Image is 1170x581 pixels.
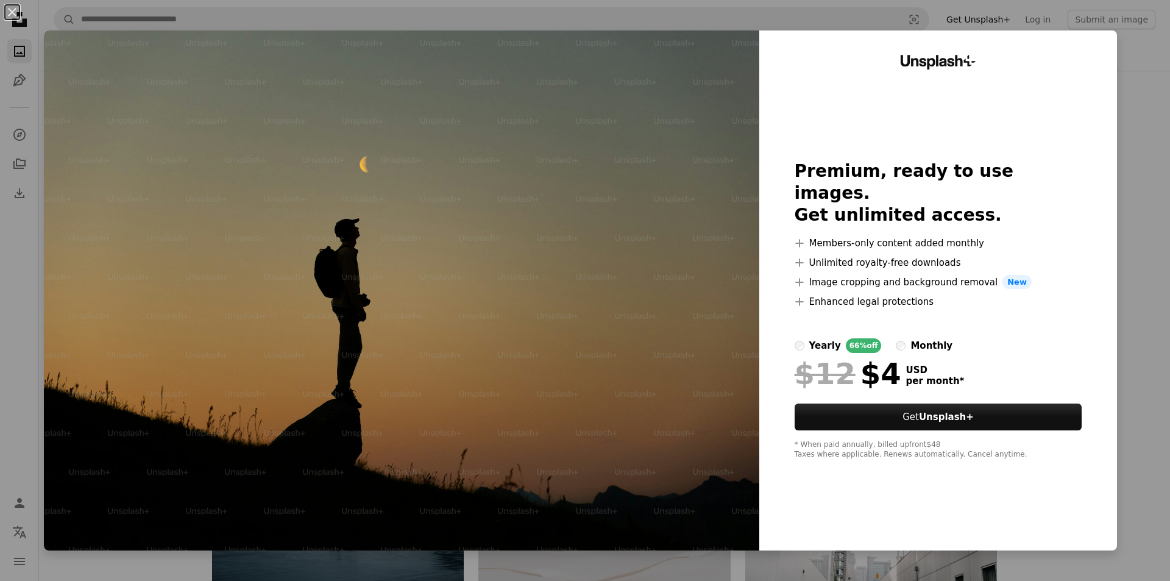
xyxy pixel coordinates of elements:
[896,341,906,351] input: monthly
[795,294,1082,309] li: Enhanced legal protections
[795,255,1082,270] li: Unlimited royalty-free downloads
[795,160,1082,226] h2: Premium, ready to use images. Get unlimited access.
[795,358,856,390] span: $12
[795,358,901,390] div: $4
[809,338,841,353] div: yearly
[795,341,804,351] input: yearly66%off
[919,412,974,422] strong: Unsplash+
[795,440,1082,460] div: * When paid annually, billed upfront $48 Taxes where applicable. Renews automatically. Cancel any...
[795,236,1082,251] li: Members-only content added monthly
[906,376,965,387] span: per month *
[795,404,1082,430] button: GetUnsplash+
[910,338,952,353] div: monthly
[846,338,882,353] div: 66% off
[795,275,1082,290] li: Image cropping and background removal
[1002,275,1032,290] span: New
[906,365,965,376] span: USD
